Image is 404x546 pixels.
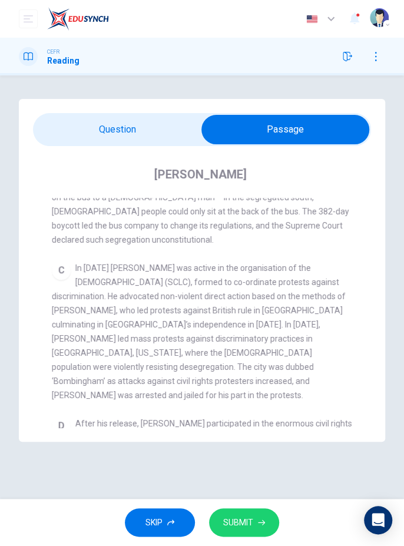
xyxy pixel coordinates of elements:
button: SUBMIT [209,508,279,537]
span: SUBMIT [223,515,253,530]
img: Profile picture [370,8,389,27]
button: SKIP [125,508,195,537]
div: Open Intercom Messenger [364,506,392,534]
span: CEFR [47,48,59,56]
img: EduSynch logo [47,7,109,31]
span: After his release, [PERSON_NAME] participated in the enormous civil rights march, in [US_STATE], ... [52,419,352,527]
h1: Reading [47,56,80,65]
span: In [DATE] [PERSON_NAME] was active in the organisation of the [DEMOGRAPHIC_DATA] (SCLC), formed t... [52,263,346,400]
div: C [52,261,71,280]
button: open mobile menu [19,9,38,28]
img: en [304,15,319,24]
span: SKIP [145,515,163,530]
h4: [PERSON_NAME] [154,165,247,184]
div: D [52,416,71,435]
